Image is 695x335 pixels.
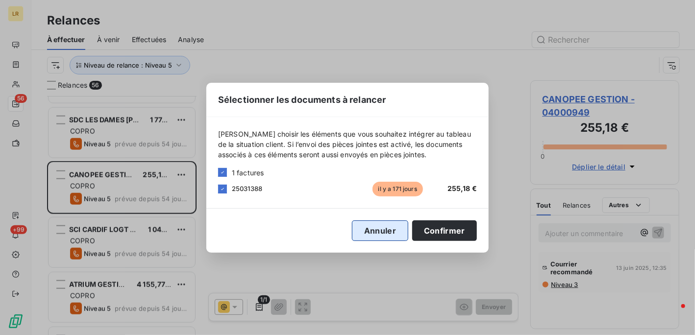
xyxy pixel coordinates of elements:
iframe: Intercom live chat [662,302,685,325]
span: 25031388 [232,185,262,192]
button: Annuler [352,220,408,241]
span: 255,18 € [447,184,477,192]
span: Sélectionner les documents à relancer [218,93,386,106]
span: [PERSON_NAME] choisir les éléments que vous souhaitez intégrer au tableau de la situation client.... [218,129,477,160]
span: 1 factures [232,167,264,178]
button: Confirmer [412,220,477,241]
span: il y a 171 jours [372,182,423,196]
